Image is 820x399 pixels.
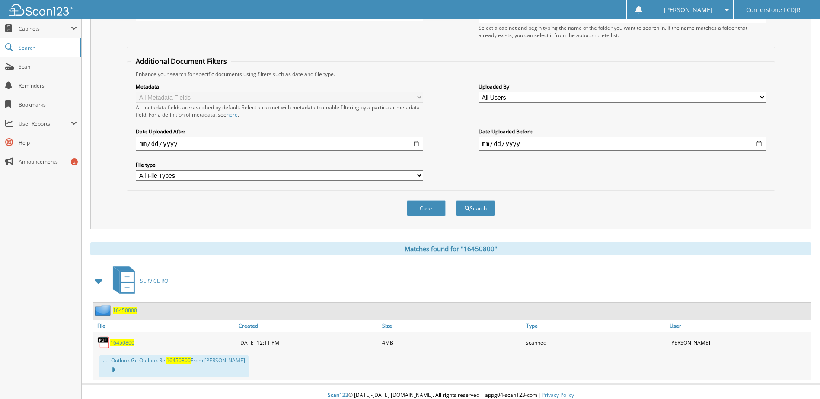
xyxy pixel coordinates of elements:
a: User [667,320,811,332]
span: [PERSON_NAME] [664,7,712,13]
label: Metadata [136,83,423,90]
img: PDF.png [97,336,110,349]
input: start [136,137,423,151]
button: Search [456,200,495,216]
label: Uploaded By [479,83,766,90]
a: Type [524,320,667,332]
a: File [93,320,236,332]
label: File type [136,161,423,168]
span: User Reports [19,120,71,127]
a: here [227,111,238,118]
span: Cornerstone FCDJR [746,7,801,13]
div: scanned [524,334,667,351]
div: Select a cabinet and begin typing the name of the folder you want to search in. If the name match... [479,24,766,39]
a: Privacy Policy [542,391,574,399]
img: folder2.png [95,305,113,316]
iframe: Chat Widget [777,358,820,399]
input: end [479,137,766,151]
div: Enhance your search for specific documents using filters such as date and file type. [131,70,770,78]
div: 2 [71,158,78,165]
span: Search [19,44,76,51]
a: 16450800 [113,307,137,314]
a: SERVICE RO [108,264,168,298]
span: Scan [19,63,77,70]
a: Created [236,320,380,332]
div: All metadata fields are searched by default. Select a cabinet with metadata to enable filtering b... [136,104,423,118]
div: Matches found for "16450800" [90,242,811,255]
div: [PERSON_NAME] [667,334,811,351]
a: Size [380,320,523,332]
span: Help [19,139,77,146]
span: Reminders [19,82,77,89]
a: 16450800 [110,339,134,346]
label: Date Uploaded After [136,128,423,135]
div: ... - Outlook Ge Outlook Re: From [PERSON_NAME] [99,355,249,377]
label: Date Uploaded Before [479,128,766,135]
legend: Additional Document Filters [131,57,231,66]
div: [DATE] 12:11 PM [236,334,380,351]
span: SERVICE RO [140,277,168,285]
span: Cabinets [19,25,71,32]
img: scan123-logo-white.svg [9,4,73,16]
button: Clear [407,200,446,216]
span: Announcements [19,158,77,165]
span: 16450800 [166,357,191,364]
span: Scan123 [328,391,348,399]
div: 4MB [380,334,523,351]
span: Bookmarks [19,101,77,108]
